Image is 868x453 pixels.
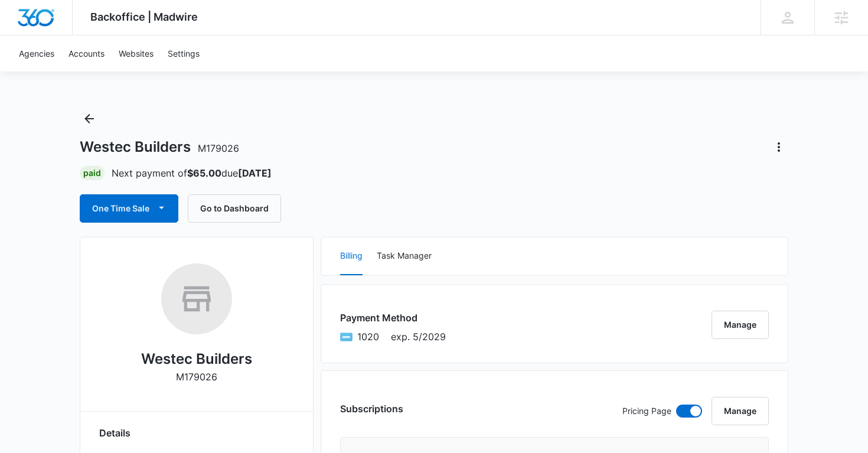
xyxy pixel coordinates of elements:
[80,138,239,156] h1: Westec Builders
[377,237,432,275] button: Task Manager
[80,166,105,180] div: Paid
[712,311,769,339] button: Manage
[176,370,217,384] p: M179026
[80,194,178,223] button: One Time Sale
[391,330,446,344] span: exp. 5/2029
[12,35,61,71] a: Agencies
[340,311,446,325] h3: Payment Method
[61,35,112,71] a: Accounts
[80,109,99,128] button: Back
[187,167,221,179] strong: $65.00
[99,426,130,440] span: Details
[112,166,272,180] p: Next payment of due
[198,142,239,154] span: M179026
[161,35,207,71] a: Settings
[712,397,769,425] button: Manage
[188,194,281,223] button: Go to Dashboard
[141,348,252,370] h2: Westec Builders
[622,405,671,418] p: Pricing Page
[357,330,379,344] span: American Express ending with
[112,35,161,71] a: Websites
[238,167,272,179] strong: [DATE]
[769,138,788,157] button: Actions
[340,237,363,275] button: Billing
[90,11,198,23] span: Backoffice | Madwire
[340,402,403,416] h3: Subscriptions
